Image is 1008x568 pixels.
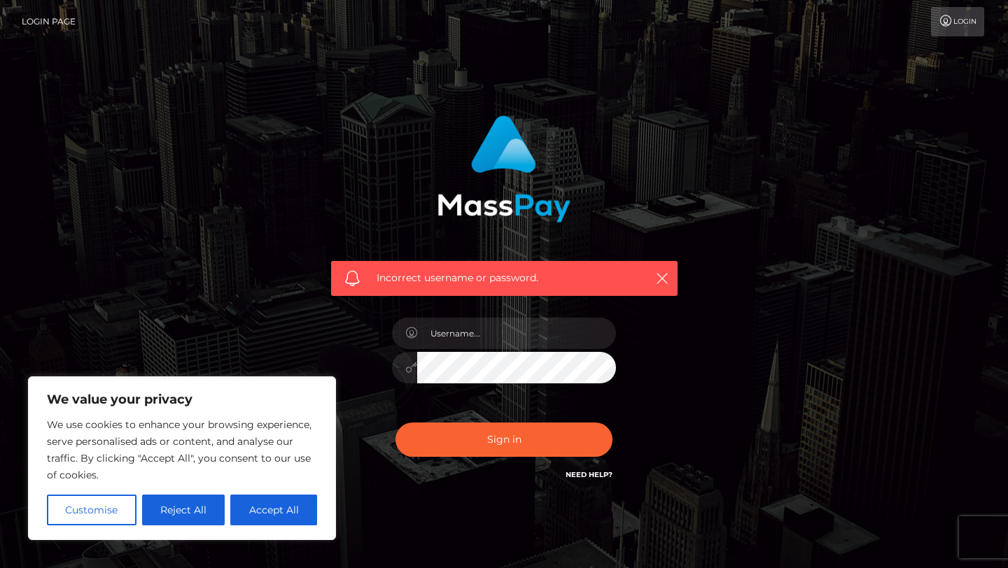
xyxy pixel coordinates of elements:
[437,115,570,222] img: MassPay Login
[566,470,612,479] a: Need Help?
[28,376,336,540] div: We value your privacy
[47,495,136,525] button: Customise
[47,391,317,408] p: We value your privacy
[377,271,632,285] span: Incorrect username or password.
[395,423,612,457] button: Sign in
[931,7,984,36] a: Login
[230,495,317,525] button: Accept All
[22,7,76,36] a: Login Page
[417,318,616,349] input: Username...
[47,416,317,483] p: We use cookies to enhance your browsing experience, serve personalised ads or content, and analys...
[142,495,225,525] button: Reject All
